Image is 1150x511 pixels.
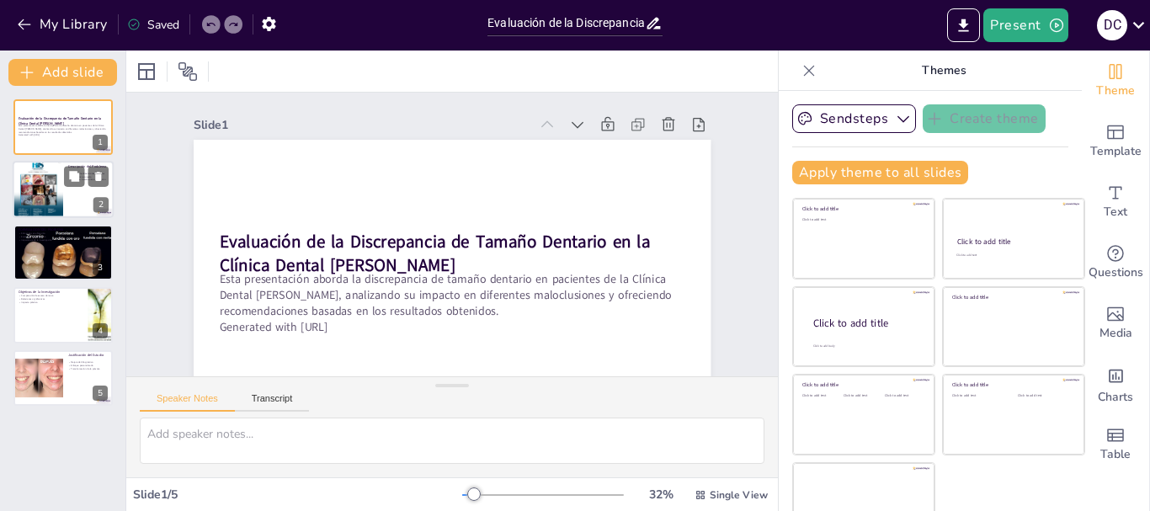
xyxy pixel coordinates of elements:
p: Diagnóstico correcto [68,175,109,178]
div: Click to add text [802,218,923,222]
button: Create theme [923,104,1046,133]
p: Impacto práctico [19,301,83,304]
div: 4 [93,323,108,338]
p: Generated with [URL] [19,134,108,137]
button: Delete Slide [88,167,109,187]
span: Questions [1089,263,1143,282]
div: 2 [13,162,114,219]
p: FORMULACION DEL PROBLEMA [19,227,108,232]
p: Relaciones significativas [19,298,83,301]
button: Sendsteps [792,104,916,133]
span: Media [1099,324,1132,343]
p: Mejora del diagnóstico [68,360,108,364]
span: Theme [1096,82,1135,100]
div: Click to add title [802,381,923,388]
div: 5 [13,350,113,406]
span: Template [1090,142,1142,161]
button: Add slide [8,59,117,86]
div: Add images, graphics, shapes or video [1082,293,1149,354]
button: D C [1097,8,1127,42]
div: 4 [13,287,113,343]
button: Transcript [235,393,310,412]
div: Change the overall theme [1082,51,1149,111]
span: Single View [710,488,768,502]
p: Justificación del Estudio [68,353,108,358]
p: Diferencias en ubicación [19,232,108,235]
div: Click to add text [1018,394,1071,398]
div: Slide 1 / 5 [133,487,462,503]
span: Table [1100,445,1131,464]
p: Comparación de exceso de masa [19,295,83,298]
button: My Library [13,11,114,38]
p: Importancia de la investigación [19,238,108,242]
div: Click to add text [956,253,1068,258]
span: Charts [1098,388,1133,407]
input: Insert title [487,11,645,35]
div: 32 % [641,487,681,503]
p: Exceso de masa dentaria [19,235,108,238]
div: Saved [127,17,179,33]
div: 2 [93,198,109,213]
div: D C [1097,10,1127,40]
p: Esta presentación aborda la discrepancia de tamaño dentario en pacientes de la Clínica Dental [PE... [220,271,685,319]
p: Esta presentación aborda la discrepancia de tamaño dentario en pacientes de la Clínica Dental [PE... [19,125,108,134]
p: Análisis de dimensiones dentarias [68,173,109,176]
div: Add text boxes [1082,172,1149,232]
button: Apply theme to all slides [792,161,968,184]
div: Click to add title [952,381,1073,388]
div: Click to add title [952,294,1073,301]
div: Click to add title [802,205,923,212]
div: 3 [13,225,113,280]
div: 5 [93,386,108,401]
div: Slide 1 [194,117,529,133]
div: Layout [133,58,160,85]
span: Position [178,61,198,82]
button: Present [983,8,1067,42]
p: Objetivos de la Investigación [19,290,83,295]
div: Click to add text [952,394,1005,398]
p: Guía para tratamiento ortodóntico [68,178,109,182]
div: Click to add title [813,316,921,330]
div: Get real-time input from your audience [1082,232,1149,293]
div: 3 [93,260,108,275]
button: Export to PowerPoint [947,8,980,42]
div: Click to add text [885,394,923,398]
div: 1 [13,99,113,155]
p: Generated with [URL] [220,319,685,335]
strong: Evaluación de la Discrepancia de Tamaño Dentario en la Clínica Dental [PERSON_NAME] [19,117,101,126]
span: Text [1104,203,1127,221]
div: Click to add text [844,394,881,398]
div: 1 [93,135,108,150]
div: Click to add text [802,394,840,398]
p: Descripción del Problema [68,164,109,169]
div: Add charts and graphs [1082,354,1149,414]
button: Speaker Notes [140,393,235,412]
div: Add ready made slides [1082,111,1149,172]
div: Add a table [1082,414,1149,475]
div: Click to add title [957,237,1069,247]
p: Transformación de la práctica [68,367,108,370]
p: Themes [823,51,1065,91]
div: Click to add body [813,343,919,348]
button: Duplicate Slide [64,167,84,187]
p: Enfoque personalizado [68,364,108,367]
strong: Evaluación de la Discrepancia de Tamaño Dentario en la Clínica Dental [PERSON_NAME] [220,230,651,278]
